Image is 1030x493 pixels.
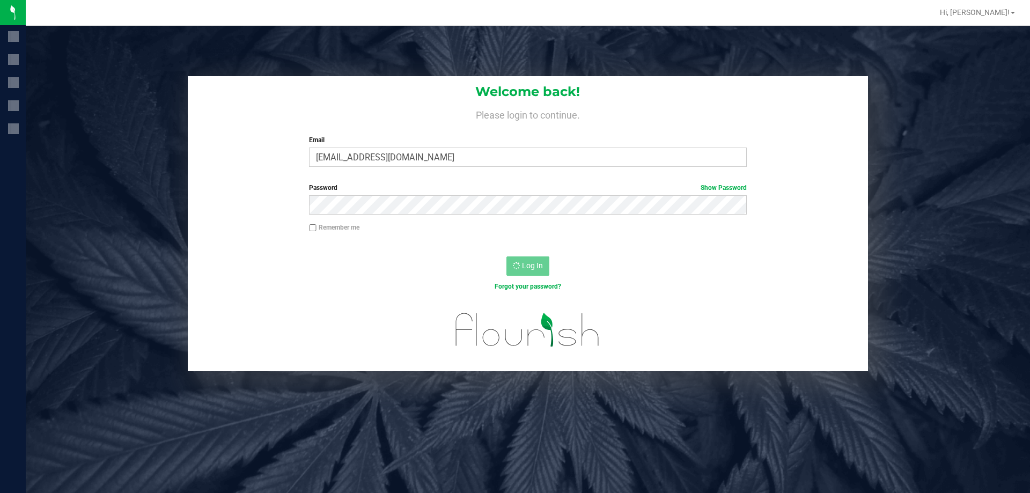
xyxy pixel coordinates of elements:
[495,283,561,290] a: Forgot your password?
[188,107,868,120] h4: Please login to continue.
[506,256,549,276] button: Log In
[940,8,1010,17] span: Hi, [PERSON_NAME]!
[309,223,359,232] label: Remember me
[188,85,868,99] h1: Welcome back!
[522,261,543,270] span: Log In
[309,135,746,145] label: Email
[309,224,317,232] input: Remember me
[443,303,613,357] img: flourish_logo.svg
[701,184,747,192] a: Show Password
[309,184,337,192] span: Password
